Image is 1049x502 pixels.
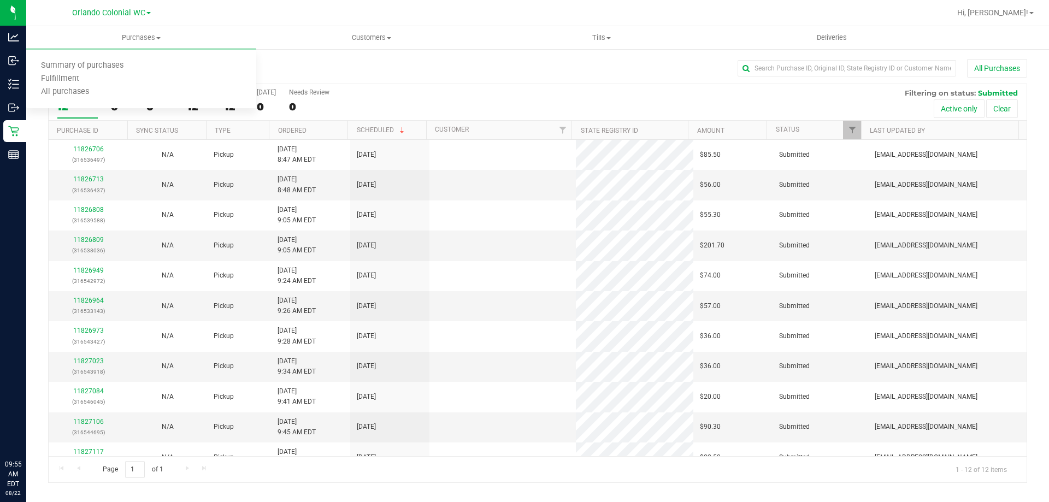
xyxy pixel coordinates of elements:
span: $36.00 [700,331,721,341]
span: [DATE] 9:41 AM EDT [278,386,316,407]
span: [EMAIL_ADDRESS][DOMAIN_NAME] [875,240,977,251]
span: [EMAIL_ADDRESS][DOMAIN_NAME] [875,452,977,463]
inline-svg: Inventory [8,79,19,90]
span: All purchases [26,87,104,97]
span: Not Applicable [162,453,174,461]
button: N/A [162,331,174,341]
span: Submitted [779,240,810,251]
span: [DATE] 9:26 AM EDT [278,296,316,316]
button: N/A [162,210,174,220]
span: [DATE] 9:45 AM EDT [278,417,316,438]
inline-svg: Inbound [8,55,19,66]
button: N/A [162,392,174,402]
a: Amount [697,127,724,134]
p: (316544695) [55,427,121,438]
a: Tills [486,26,716,49]
a: Deliveries [717,26,947,49]
button: N/A [162,422,174,432]
span: [DATE] 9:24 AM EDT [278,265,316,286]
button: N/A [162,240,174,251]
span: [EMAIL_ADDRESS][DOMAIN_NAME] [875,210,977,220]
a: Filter [843,121,861,139]
span: [EMAIL_ADDRESS][DOMAIN_NAME] [875,392,977,402]
span: $22.50 [700,452,721,463]
a: 11826808 [73,206,104,214]
button: N/A [162,452,174,463]
span: Not Applicable [162,211,174,218]
a: Purchases Summary of purchases Fulfillment All purchases [26,26,256,49]
span: Pickup [214,270,234,281]
span: Purchases [26,33,256,43]
span: [DATE] 9:46 AM EDT [278,447,316,468]
button: Active only [934,99,985,118]
iframe: Resource center [11,415,44,447]
span: Orlando Colonial WC [72,8,145,17]
a: 11827023 [73,357,104,365]
a: Purchase ID [57,127,98,134]
inline-svg: Outbound [8,102,19,113]
button: Clear [986,99,1018,118]
span: Submitted [779,422,810,432]
span: Deliveries [802,33,862,43]
span: [DATE] 9:28 AM EDT [278,326,316,346]
span: Submitted [779,180,810,190]
span: Pickup [214,240,234,251]
span: Summary of purchases [26,61,138,70]
span: [DATE] [357,270,376,281]
p: 09:55 AM EDT [5,459,21,489]
span: $56.00 [700,180,721,190]
p: (316543427) [55,336,121,347]
span: [EMAIL_ADDRESS][DOMAIN_NAME] [875,361,977,371]
span: Not Applicable [162,332,174,340]
span: Submitted [779,361,810,371]
span: $85.50 [700,150,721,160]
span: Submitted [978,88,1018,97]
span: $36.00 [700,361,721,371]
span: [DATE] 8:48 AM EDT [278,174,316,195]
span: [DATE] 9:34 AM EDT [278,356,316,377]
a: Customers [256,26,486,49]
span: [EMAIL_ADDRESS][DOMAIN_NAME] [875,301,977,311]
button: All Purchases [967,59,1027,78]
span: [DATE] [357,422,376,432]
p: 08/22 [5,489,21,497]
p: (316546045) [55,397,121,407]
inline-svg: Analytics [8,32,19,43]
span: [DATE] 9:05 AM EDT [278,205,316,226]
a: 11826964 [73,297,104,304]
span: Filtering on status: [905,88,976,97]
span: [DATE] [357,452,376,463]
span: Pickup [214,301,234,311]
span: $90.30 [700,422,721,432]
a: Last Updated By [870,127,925,134]
span: [EMAIL_ADDRESS][DOMAIN_NAME] [875,270,977,281]
p: (316536497) [55,155,121,165]
span: Not Applicable [162,181,174,188]
span: [DATE] [357,210,376,220]
span: [EMAIL_ADDRESS][DOMAIN_NAME] [875,331,977,341]
span: 1 - 12 of 12 items [947,461,1016,477]
span: [EMAIL_ADDRESS][DOMAIN_NAME] [875,180,977,190]
span: $74.00 [700,270,721,281]
a: 11826706 [73,145,104,153]
span: [EMAIL_ADDRESS][DOMAIN_NAME] [875,422,977,432]
a: Scheduled [357,126,406,134]
span: Submitted [779,301,810,311]
a: 11826949 [73,267,104,274]
span: Pickup [214,422,234,432]
div: 0 [289,101,329,113]
span: [DATE] [357,361,376,371]
span: Customers [257,33,486,43]
span: Submitted [779,270,810,281]
a: Customer [435,126,469,133]
a: 11826809 [73,236,104,244]
span: [DATE] [357,331,376,341]
a: Ordered [278,127,307,134]
span: Not Applicable [162,271,174,279]
a: 11827106 [73,418,104,426]
a: 11826713 [73,175,104,183]
span: [DATE] 9:05 AM EDT [278,235,316,256]
span: [DATE] 8:47 AM EDT [278,144,316,165]
inline-svg: Reports [8,149,19,160]
span: Pickup [214,180,234,190]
